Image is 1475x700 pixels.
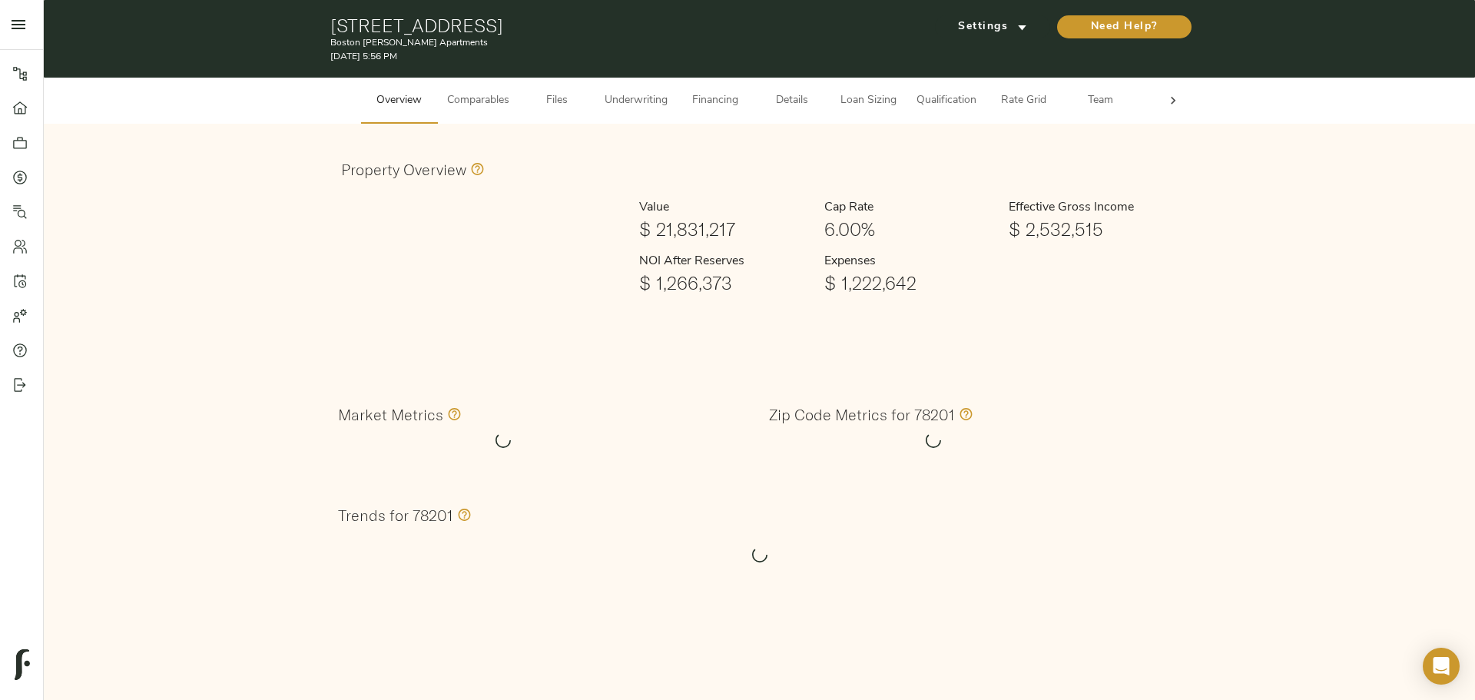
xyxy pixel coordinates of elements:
[769,406,955,423] h3: Zip Code Metrics for 78201
[916,91,976,111] span: Qualification
[605,91,668,111] span: Underwriting
[935,15,1050,38] button: Settings
[338,506,453,524] h3: Trends for 78201
[955,405,973,423] svg: Values in this section only include information specific to the 78201 zip code
[639,198,811,218] h6: Value
[824,218,996,240] h1: 6.00%
[639,272,811,294] h1: $ 1,266,373
[1423,648,1460,685] div: Open Intercom Messenger
[1009,198,1181,218] h6: Effective Gross Income
[639,218,811,240] h1: $ 21,831,217
[330,50,903,64] p: [DATE] 5:56 PM
[330,15,903,36] h1: [STREET_ADDRESS]
[639,252,811,272] h6: NOI After Reserves
[447,91,509,111] span: Comparables
[338,406,443,423] h3: Market Metrics
[824,272,996,294] h1: $ 1,222,642
[824,252,996,272] h6: Expenses
[1009,218,1181,240] h1: $ 2,532,515
[1149,91,1207,111] span: Admin
[330,36,903,50] p: Boston [PERSON_NAME] Apartments
[1072,18,1176,37] span: Need Help?
[1072,91,1130,111] span: Team
[528,91,586,111] span: Files
[995,91,1053,111] span: Rate Grid
[950,18,1035,37] span: Settings
[370,91,429,111] span: Overview
[341,161,466,178] h3: Property Overview
[763,91,821,111] span: Details
[824,198,996,218] h6: Cap Rate
[686,91,744,111] span: Financing
[443,405,462,423] svg: Values in this section comprise all zip codes within the market
[840,91,898,111] span: Loan Sizing
[1057,15,1192,38] button: Need Help?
